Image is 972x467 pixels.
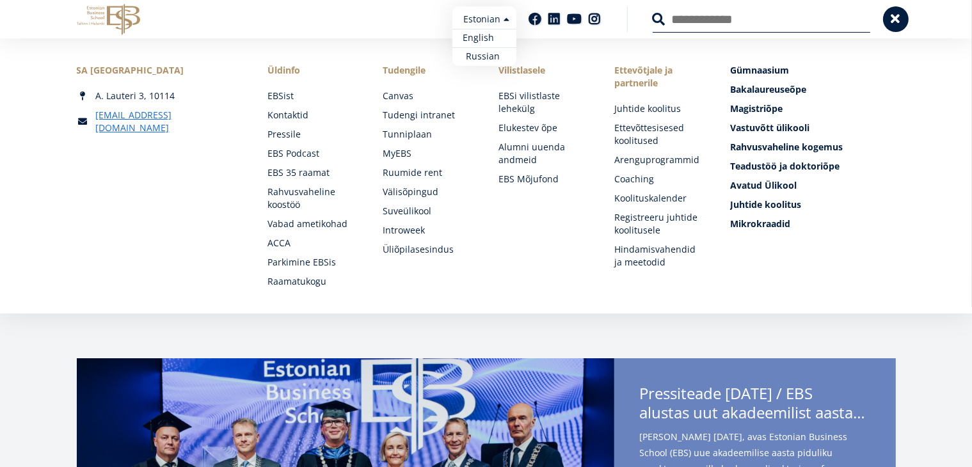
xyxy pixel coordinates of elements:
[267,64,358,77] span: Üldinfo
[383,147,474,160] a: MyEBS
[267,90,358,102] a: EBSist
[96,109,242,134] a: [EMAIL_ADDRESS][DOMAIN_NAME]
[730,64,789,76] span: Gümnaasium
[267,237,358,249] a: ACCA
[267,256,358,269] a: Parkimine EBSis
[383,128,474,141] a: Tunniplaan
[614,102,705,115] a: Juhtide koolitus
[730,83,806,95] span: Bakalaureuseõpe
[267,128,358,141] a: Pressile
[383,90,474,102] a: Canvas
[498,90,589,115] a: EBSi vilistlaste lehekülg
[614,64,705,90] span: Ettevõtjale ja partnerile
[730,218,790,230] span: Mikrokraadid
[589,13,602,26] a: Instagram
[383,186,474,198] a: Välisõpingud
[267,166,358,179] a: EBS 35 raamat
[640,384,870,426] span: Pressiteade [DATE] / EBS
[614,192,705,205] a: Koolituskalender
[730,198,895,211] a: Juhtide koolitus
[730,102,783,115] span: Magistriõpe
[730,179,895,192] a: Avatud Ülikool
[730,160,895,173] a: Teadustöö ja doktoriõpe
[730,179,797,191] span: Avatud Ülikool
[383,205,474,218] a: Suveülikool
[730,102,895,115] a: Magistriõpe
[498,122,589,134] a: Elukestev õpe
[498,64,589,77] span: Vilistlasele
[452,29,516,47] a: English
[568,13,582,26] a: Youtube
[498,173,589,186] a: EBS Mõjufond
[267,147,358,160] a: EBS Podcast
[730,122,895,134] a: Vastuvõtt ülikooli
[548,13,561,26] a: Linkedin
[730,122,809,134] span: Vastuvõtt ülikooli
[730,218,895,230] a: Mikrokraadid
[267,186,358,211] a: Rahvusvaheline koostöö
[730,64,895,77] a: Gümnaasium
[529,13,542,26] a: Facebook
[614,154,705,166] a: Arenguprogrammid
[730,198,801,210] span: Juhtide koolitus
[614,122,705,147] a: Ettevõttesisesed koolitused
[730,141,895,154] a: Rahvusvaheline kogemus
[77,64,242,77] div: SA [GEOGRAPHIC_DATA]
[730,160,840,172] span: Teadustöö ja doktoriõpe
[640,403,870,422] span: alustas uut akadeemilist aastat rektor [PERSON_NAME] ametissevannutamisega - teise ametiaja keskm...
[383,109,474,122] a: Tudengi intranet
[383,166,474,179] a: Ruumide rent
[383,64,474,77] a: Tudengile
[730,141,843,153] span: Rahvusvaheline kogemus
[614,243,705,269] a: Hindamisvahendid ja meetodid
[77,90,242,102] div: A. Lauteri 3, 10114
[730,83,895,96] a: Bakalaureuseõpe
[383,243,474,256] a: Üliõpilasesindus
[267,109,358,122] a: Kontaktid
[383,224,474,237] a: Introweek
[614,211,705,237] a: Registreeru juhtide koolitusele
[267,218,358,230] a: Vabad ametikohad
[267,275,358,288] a: Raamatukogu
[452,47,516,66] a: Russian
[498,141,589,166] a: Alumni uuenda andmeid
[614,173,705,186] a: Coaching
